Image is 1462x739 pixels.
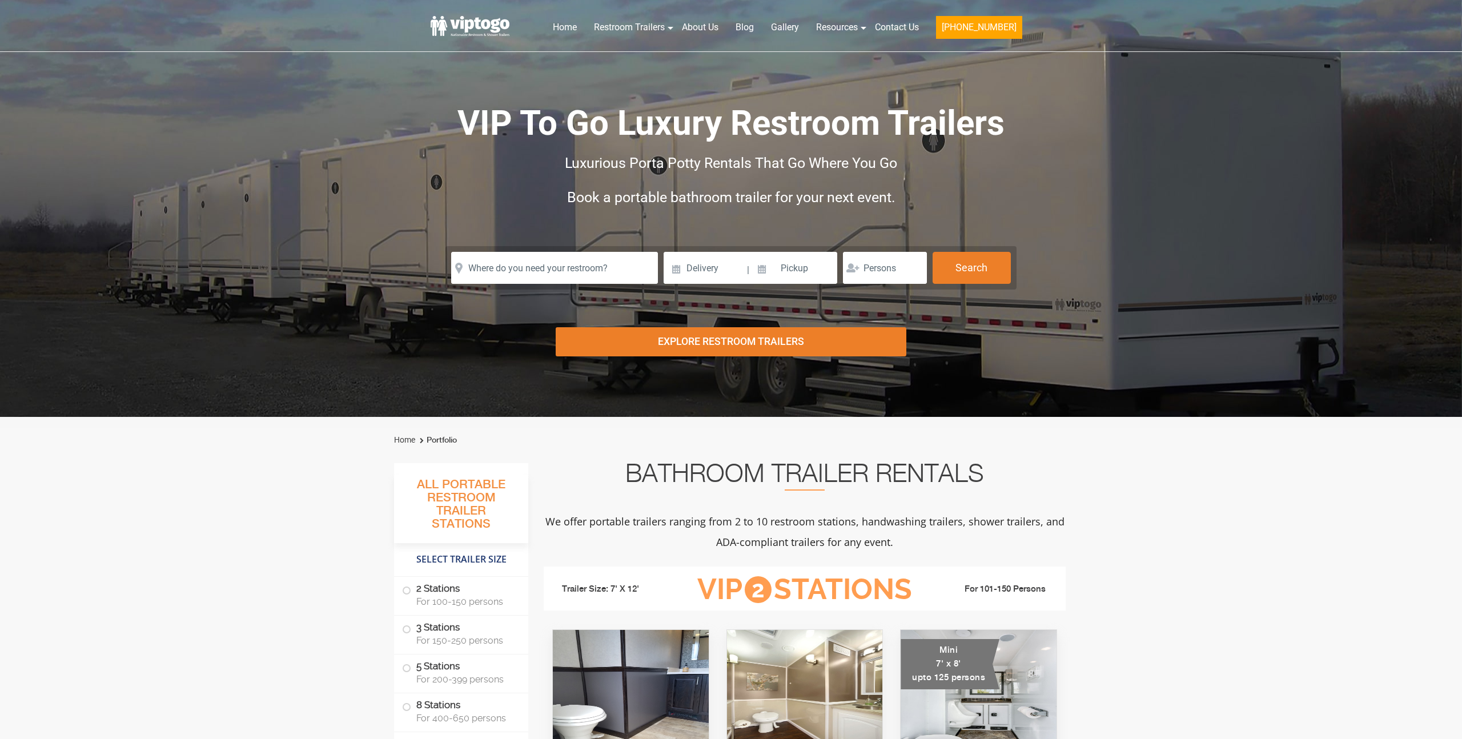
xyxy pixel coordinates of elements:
[402,693,520,729] label: 8 Stations
[866,15,927,40] a: Contact Us
[544,463,1066,491] h2: Bathroom Trailer Rentals
[402,577,520,612] label: 2 Stations
[556,327,906,356] div: Explore Restroom Trailers
[673,15,727,40] a: About Us
[567,189,895,206] span: Book a portable bathroom trailer for your next event.
[927,15,1031,46] a: [PHONE_NUMBER]
[416,596,515,607] span: For 100-150 persons
[808,15,866,40] a: Resources
[745,576,772,603] span: 2
[394,435,415,444] a: Home
[930,583,1058,596] li: For 101-150 Persons
[402,616,520,651] label: 3 Stations
[585,15,673,40] a: Restroom Trailers
[544,15,585,40] a: Home
[416,713,515,724] span: For 400-650 persons
[451,252,658,284] input: Where do you need your restroom?
[727,15,762,40] a: Blog
[843,252,927,284] input: Persons
[402,654,520,690] label: 5 Stations
[394,475,528,543] h3: All Portable Restroom Trailer Stations
[565,155,897,171] span: Luxurious Porta Potty Rentals That Go Where You Go
[901,639,999,689] div: Mini 7' x 8' upto 125 persons
[457,103,1005,143] span: VIP To Go Luxury Restroom Trailers
[936,16,1022,39] button: [PHONE_NUMBER]
[664,252,745,284] input: Delivery
[394,549,528,571] h4: Select Trailer Size
[750,252,837,284] input: Pickup
[747,252,749,288] span: |
[544,511,1066,552] p: We offer portable trailers ranging from 2 to 10 restroom stations, handwashing trailers, shower t...
[416,674,515,685] span: For 200-399 persons
[417,433,457,447] li: Portfolio
[680,574,930,605] h3: VIP Stations
[762,15,808,40] a: Gallery
[552,572,680,607] li: Trailer Size: 7' X 12'
[416,635,515,646] span: For 150-250 persons
[933,252,1011,284] button: Search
